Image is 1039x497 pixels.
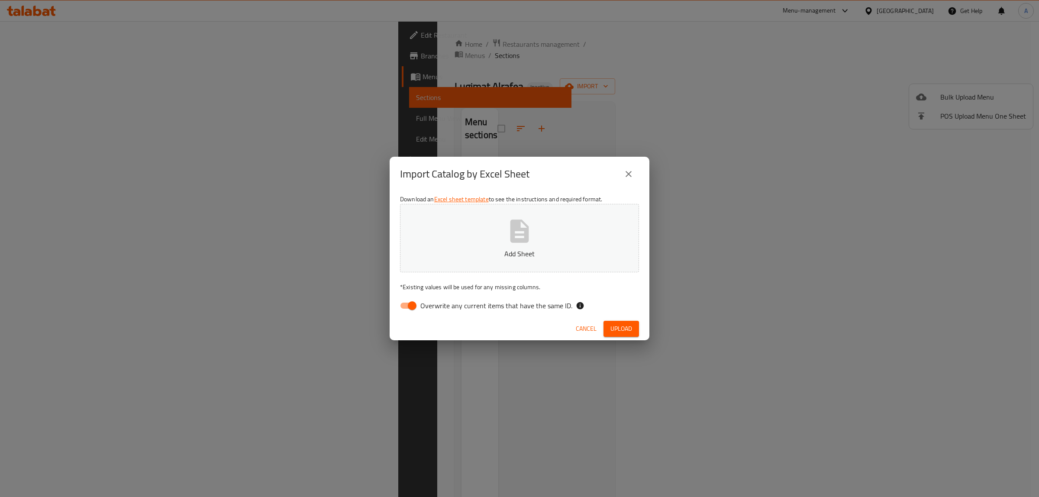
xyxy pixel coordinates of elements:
button: close [618,164,639,184]
p: Add Sheet [413,248,626,259]
button: Add Sheet [400,204,639,272]
span: Overwrite any current items that have the same ID. [420,300,572,311]
span: Cancel [576,323,597,334]
p: Existing values will be used for any missing columns. [400,283,639,291]
svg: If the overwrite option isn't selected, then the items that match an existing ID will be ignored ... [576,301,584,310]
button: Upload [603,321,639,337]
h2: Import Catalog by Excel Sheet [400,167,529,181]
button: Cancel [572,321,600,337]
div: Download an to see the instructions and required format. [390,191,649,317]
a: Excel sheet template [434,194,489,205]
span: Upload [610,323,632,334]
